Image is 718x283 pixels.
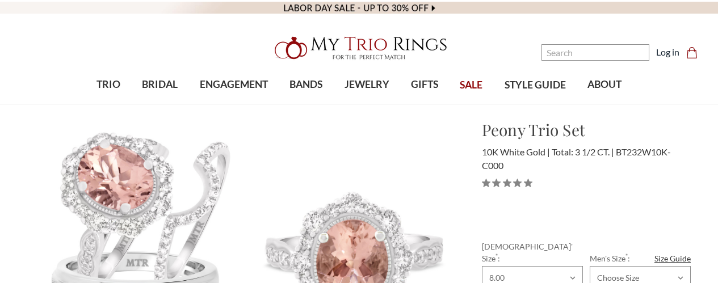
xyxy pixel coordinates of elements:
h1: Peony Trio Set [482,118,691,142]
a: My Trio Rings [208,30,510,66]
a: GIFTS [400,66,449,103]
a: Cart with 0 items [686,45,704,59]
button: submenu toggle [154,103,166,104]
img: My Trio Rings [268,30,450,66]
span: STYLE GUIDE [505,78,566,92]
input: Search [541,44,649,61]
label: Men's Size : [590,252,691,264]
span: GIFTS [411,77,438,92]
a: ENGAGEMENT [189,66,279,103]
button: submenu toggle [103,103,114,104]
span: Total: 3 1/2 CT. [552,146,614,157]
a: Log in [656,45,679,59]
svg: cart.cart_preview [686,47,698,58]
a: TRIO [86,66,131,103]
button: submenu toggle [228,103,240,104]
span: TRIO [96,77,120,92]
label: [DEMOGRAPHIC_DATA]' Size : [482,240,583,264]
span: 10K White Gold [482,146,550,157]
span: BANDS [289,77,322,92]
a: Size Guide [654,252,691,264]
a: STYLE GUIDE [493,67,576,104]
a: BANDS [279,66,333,103]
a: JEWELRY [333,66,400,103]
span: BRIDAL [142,77,178,92]
span: JEWELRY [345,77,389,92]
button: submenu toggle [300,103,312,104]
button: submenu toggle [361,103,372,104]
span: SALE [460,78,482,92]
span: ENGAGEMENT [200,77,268,92]
button: submenu toggle [419,103,430,104]
a: SALE [449,67,493,104]
a: BRIDAL [131,66,188,103]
